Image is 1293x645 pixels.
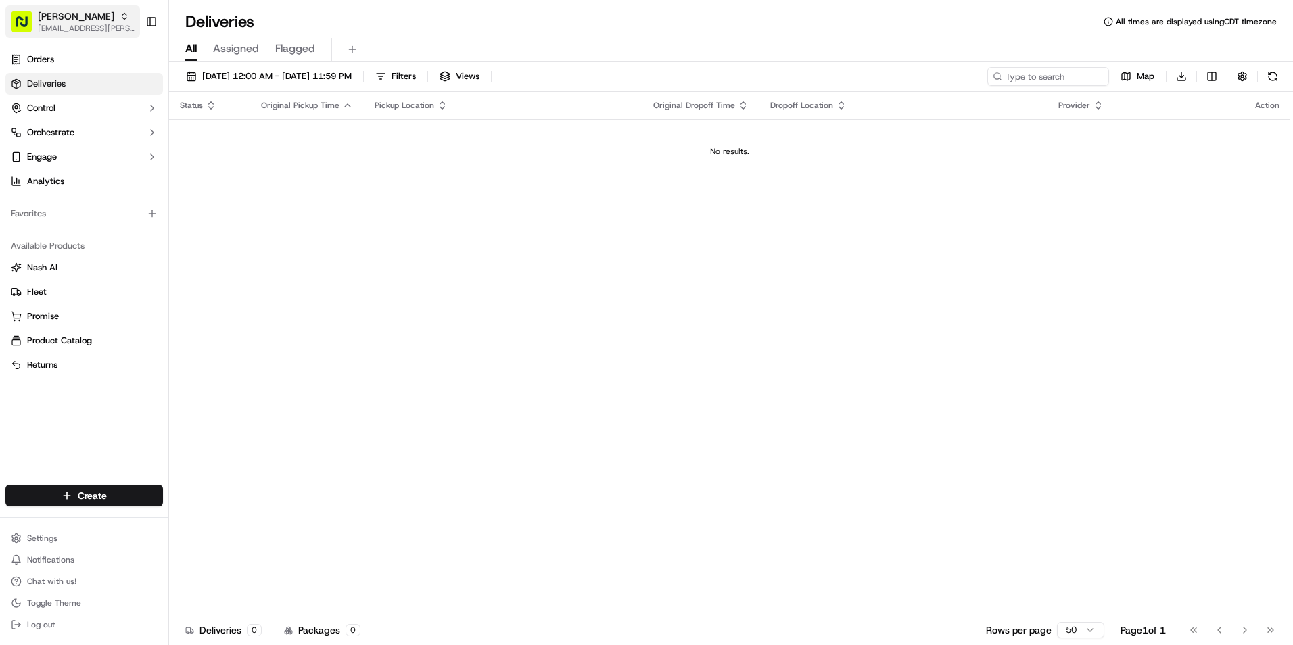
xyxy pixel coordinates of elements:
span: Nash AI [27,262,57,274]
a: Fleet [11,286,158,298]
span: Map [1137,70,1154,82]
button: Start new chat [230,133,246,149]
span: Engage [27,151,57,163]
button: Promise [5,306,163,327]
button: Engage [5,146,163,168]
button: Log out [5,615,163,634]
button: See all [210,173,246,189]
div: 💻 [114,304,125,314]
button: Product Catalog [5,330,163,352]
img: 1736555255976-a54dd68f-1ca7-489b-9aae-adbdc363a1c4 [14,129,38,153]
div: Page 1 of 1 [1121,623,1166,637]
span: [EMAIL_ADDRESS][PERSON_NAME][DOMAIN_NAME] [38,23,135,34]
input: Type to search [987,67,1109,86]
span: [PERSON_NAME] [42,246,110,257]
span: [DATE] [120,246,147,257]
a: Promise [11,310,158,322]
span: Returns [27,359,57,371]
span: Flagged [275,41,315,57]
img: Nash [14,14,41,41]
img: 1736555255976-a54dd68f-1ca7-489b-9aae-adbdc363a1c4 [27,210,38,221]
span: Deliveries [27,78,66,90]
input: Got a question? Start typing here... [35,87,243,101]
span: • [112,210,117,220]
div: 📗 [14,304,24,314]
button: [PERSON_NAME][EMAIL_ADDRESS][PERSON_NAME][DOMAIN_NAME] [5,5,140,38]
span: Views [456,70,479,82]
div: Past conversations [14,176,91,187]
div: We're available if you need us! [61,143,186,153]
button: Settings [5,529,163,548]
span: Notifications [27,554,74,565]
button: Views [433,67,486,86]
span: Promise [27,310,59,322]
span: Analytics [27,175,64,187]
a: Orders [5,49,163,70]
span: Original Pickup Time [261,100,339,111]
button: [DATE] 12:00 AM - [DATE] 11:59 PM [180,67,358,86]
img: 1736555255976-a54dd68f-1ca7-489b-9aae-adbdc363a1c4 [27,247,38,258]
h1: Deliveries [185,11,254,32]
span: Dropoff Location [770,100,833,111]
span: [DATE] [120,210,147,220]
span: Toggle Theme [27,598,81,608]
a: Powered byPylon [95,335,164,345]
button: Notifications [5,550,163,569]
button: Filters [369,67,422,86]
span: Provider [1058,100,1090,111]
span: All [185,41,197,57]
button: Nash AI [5,257,163,279]
button: Returns [5,354,163,376]
span: Original Dropoff Time [653,100,735,111]
span: Settings [27,533,57,544]
div: Available Products [5,235,163,257]
a: 💻API Documentation [109,297,222,321]
span: Filters [392,70,416,82]
span: Pylon [135,335,164,345]
span: Orders [27,53,54,66]
span: Pickup Location [375,100,434,111]
button: Fleet [5,281,163,303]
span: Assigned [213,41,259,57]
a: Deliveries [5,73,163,95]
button: Orchestrate [5,122,163,143]
button: Control [5,97,163,119]
span: Product Catalog [27,335,92,347]
span: Orchestrate [27,126,74,139]
div: No results. [174,146,1285,157]
img: Angelique Valdez [14,197,35,218]
span: Create [78,489,107,502]
div: Start new chat [61,129,222,143]
button: Create [5,485,163,506]
span: [PERSON_NAME] [42,210,110,220]
div: Favorites [5,203,163,224]
a: Product Catalog [11,335,158,347]
span: Chat with us! [27,576,76,587]
p: Welcome 👋 [14,54,246,76]
img: 1738778727109-b901c2ba-d612-49f7-a14d-d897ce62d23f [28,129,53,153]
div: 0 [346,624,360,636]
a: Analytics [5,170,163,192]
span: Fleet [27,286,47,298]
span: API Documentation [128,302,217,316]
span: All times are displayed using CDT timezone [1116,16,1277,27]
button: Chat with us! [5,572,163,591]
div: Packages [284,623,360,637]
span: Control [27,102,55,114]
button: Map [1114,67,1160,86]
button: Toggle Theme [5,594,163,613]
a: Nash AI [11,262,158,274]
span: Status [180,100,203,111]
div: Deliveries [185,623,262,637]
button: [PERSON_NAME] [38,9,114,23]
span: [DATE] 12:00 AM - [DATE] 11:59 PM [202,70,352,82]
button: Refresh [1263,67,1282,86]
div: 0 [247,624,262,636]
p: Rows per page [986,623,1052,637]
span: Knowledge Base [27,302,103,316]
span: • [112,246,117,257]
div: Action [1255,100,1279,111]
span: Log out [27,619,55,630]
img: Liam S. [14,233,35,255]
